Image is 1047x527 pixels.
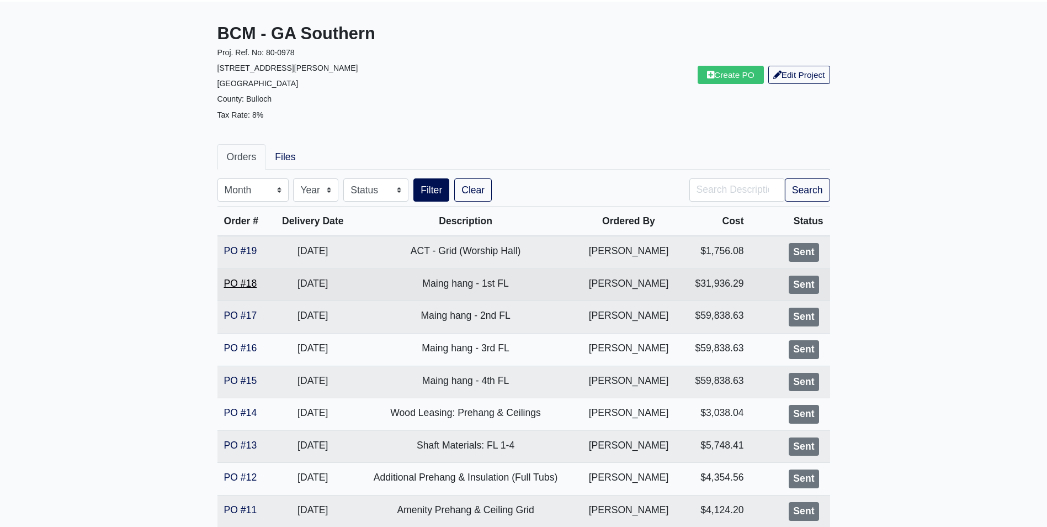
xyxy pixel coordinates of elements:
[785,178,830,202] button: Search
[355,301,576,334] td: Maing hang - 2nd FL
[217,48,295,57] small: Proj. Ref. No: 80-0978
[217,110,264,119] small: Tax Rate: 8%
[217,144,266,170] a: Orders
[681,366,751,398] td: $59,838.63
[355,463,576,496] td: Additional Prehang & Insulation (Full Tubs)
[789,438,819,456] div: Sent
[789,308,819,326] div: Sent
[224,440,257,451] a: PO #13
[789,243,819,262] div: Sent
[224,407,257,418] a: PO #14
[355,366,576,398] td: Maing hang - 4th FL
[271,430,355,463] td: [DATE]
[271,301,355,334] td: [DATE]
[698,66,764,84] a: Create PO
[355,268,576,301] td: Maing hang - 1st FL
[681,333,751,366] td: $59,838.63
[224,375,257,386] a: PO #15
[217,64,358,72] small: [STREET_ADDRESS][PERSON_NAME]
[217,24,515,44] h3: BCM - GA Southern
[576,301,681,334] td: [PERSON_NAME]
[355,398,576,431] td: Wood Leasing: Prehang & Ceilings
[217,207,271,236] th: Order #
[355,333,576,366] td: Maing hang - 3rd FL
[265,144,305,170] a: Files
[355,236,576,268] td: ACT - Grid (Worship Hall)
[271,333,355,366] td: [DATE]
[789,276,819,294] div: Sent
[271,207,355,236] th: Delivery Date
[681,207,751,236] th: Cost
[413,178,449,202] button: Filter
[217,79,299,88] small: [GEOGRAPHIC_DATA]
[576,268,681,301] td: [PERSON_NAME]
[789,373,819,392] div: Sent
[271,398,355,431] td: [DATE]
[576,398,681,431] td: [PERSON_NAME]
[271,366,355,398] td: [DATE]
[224,310,257,321] a: PO #17
[681,301,751,334] td: $59,838.63
[224,504,257,515] a: PO #11
[224,342,257,354] a: PO #16
[576,207,681,236] th: Ordered By
[355,430,576,463] td: Shaft Materials: FL 1-4
[576,333,681,366] td: [PERSON_NAME]
[789,470,819,488] div: Sent
[271,463,355,496] td: [DATE]
[681,430,751,463] td: $5,748.41
[789,502,819,521] div: Sent
[681,463,751,496] td: $4,354.56
[681,398,751,431] td: $3,038.04
[224,245,257,256] a: PO #19
[751,207,830,236] th: Status
[355,207,576,236] th: Description
[681,268,751,301] td: $31,936.29
[271,236,355,268] td: [DATE]
[217,94,272,103] small: County: Bulloch
[576,236,681,268] td: [PERSON_NAME]
[789,340,819,359] div: Sent
[576,430,681,463] td: [PERSON_NAME]
[576,463,681,496] td: [PERSON_NAME]
[224,472,257,483] a: PO #12
[576,366,681,398] td: [PERSON_NAME]
[768,66,830,84] a: Edit Project
[681,236,751,268] td: $1,756.08
[224,278,257,289] a: PO #18
[454,178,492,202] a: Clear
[789,405,819,424] div: Sent
[689,178,785,202] input: Search
[271,268,355,301] td: [DATE]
